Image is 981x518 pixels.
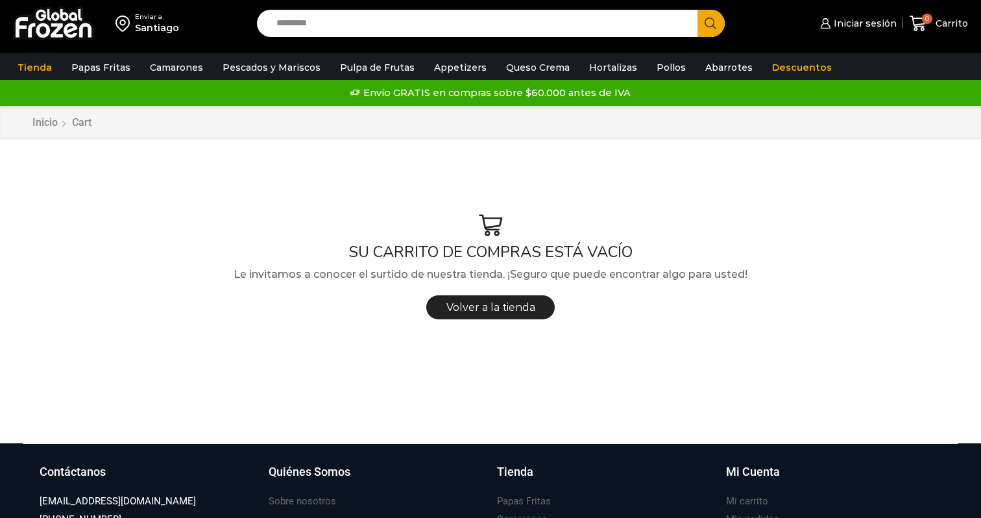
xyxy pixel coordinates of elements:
a: Queso Crema [500,55,576,80]
p: Le invitamos a conocer el surtido de nuestra tienda. ¡Seguro que puede encontrar algo para usted! [23,266,958,283]
a: Papas Fritas [497,493,551,510]
span: Volver a la tienda [446,301,535,314]
a: Camarones [143,55,210,80]
a: Papas Fritas [65,55,137,80]
h3: Sobre nosotros [269,495,336,508]
div: Santiago [135,21,179,34]
a: Tienda [11,55,58,80]
a: 0 Carrito [910,8,968,39]
a: Hortalizas [583,55,644,80]
a: Pulpa de Frutas [333,55,421,80]
span: Iniciar sesión [830,17,897,30]
a: Iniciar sesión [817,10,896,36]
a: Tienda [497,463,713,493]
a: Abarrotes [699,55,759,80]
a: Mi Cuenta [726,463,942,493]
a: Pollos [650,55,692,80]
a: Pescados y Mariscos [216,55,327,80]
h3: Mi carrito [726,495,768,508]
a: [EMAIL_ADDRESS][DOMAIN_NAME] [40,493,196,510]
h3: Contáctanos [40,463,106,480]
button: Search button [697,10,725,37]
h3: Mi Cuenta [726,463,780,480]
span: Carrito [932,17,968,30]
h1: SU CARRITO DE COMPRAS ESTÁ VACÍO [23,243,958,262]
h3: [EMAIL_ADDRESS][DOMAIN_NAME] [40,495,196,508]
a: Quiénes Somos [269,463,485,493]
div: Enviar a [135,12,179,21]
a: Mi carrito [726,493,768,510]
h3: Papas Fritas [497,495,551,508]
a: Descuentos [766,55,838,80]
a: Contáctanos [40,463,256,493]
a: Volver a la tienda [426,295,555,319]
h3: Quiénes Somos [269,463,350,480]
img: address-field-icon.svg [115,12,135,34]
span: Cart [72,116,91,129]
a: Inicio [32,116,58,130]
span: 0 [922,14,932,24]
a: Appetizers [428,55,493,80]
a: Sobre nosotros [269,493,336,510]
h3: Tienda [497,463,533,480]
